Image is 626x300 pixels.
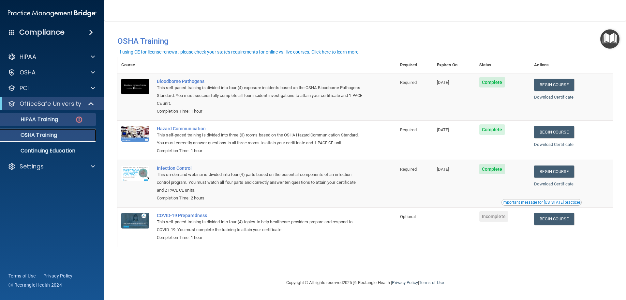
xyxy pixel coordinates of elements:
a: Hazard Communication [157,126,364,131]
a: Settings [8,163,95,170]
a: Privacy Policy [43,273,73,279]
th: Actions [530,57,613,73]
div: Important message for [US_STATE] practices [502,200,581,204]
span: [DATE] [437,127,449,132]
th: Status [475,57,530,73]
a: Begin Course [534,126,574,138]
div: If using CE for license renewal, please check your state's requirements for online vs. live cours... [118,50,360,54]
div: This self-paced training is divided into four (4) topics to help healthcare providers prepare and... [157,218,364,234]
a: Begin Course [534,213,574,225]
p: Settings [20,163,44,170]
a: Begin Course [534,79,574,91]
img: danger-circle.6113f641.png [75,116,83,124]
h4: OSHA Training [117,37,613,46]
a: Download Certificate [534,182,574,186]
iframe: Drift Widget Chat Controller [513,254,618,280]
div: Completion Time: 2 hours [157,194,364,202]
a: OfficeSafe University [8,100,95,108]
th: Course [117,57,153,73]
div: Copyright © All rights reserved 2025 @ Rectangle Health | | [246,272,484,293]
span: Required [400,127,417,132]
a: OSHA [8,69,95,76]
th: Required [396,57,433,73]
span: Complete [479,77,505,87]
button: Read this if you are a dental practitioner in the state of CA [501,199,582,206]
span: Optional [400,214,416,219]
p: HIPAA Training [4,116,58,123]
span: Complete [479,164,505,174]
span: Required [400,80,417,85]
div: Completion Time: 1 hour [157,107,364,115]
div: Completion Time: 1 hour [157,147,364,155]
a: PCI [8,84,95,92]
p: OfficeSafe University [20,100,81,108]
div: This self-paced training is divided into four (4) exposure incidents based on the OSHA Bloodborne... [157,84,364,107]
p: HIPAA [20,53,36,61]
a: HIPAA [8,53,95,61]
a: Terms of Use [8,273,36,279]
a: Begin Course [534,166,574,178]
span: Required [400,167,417,172]
span: [DATE] [437,167,449,172]
p: OSHA Training [4,132,57,138]
button: If using CE for license renewal, please check your state's requirements for online vs. live cours... [117,49,361,55]
a: Terms of Use [419,280,444,285]
span: Incomplete [479,211,508,222]
a: Download Certificate [534,95,574,100]
h4: Compliance [19,28,65,37]
button: Open Resource Center [600,29,619,49]
a: COVID-19 Preparedness [157,213,364,218]
img: PMB logo [8,7,97,20]
div: Completion Time: 1 hour [157,234,364,242]
div: This on-demand webinar is divided into four (4) parts based on the essential components of an inf... [157,171,364,194]
span: Complete [479,124,505,135]
span: [DATE] [437,80,449,85]
a: Privacy Policy [392,280,418,285]
p: Continuing Education [4,148,93,154]
a: Bloodborne Pathogens [157,79,364,84]
span: Ⓒ Rectangle Health 2024 [8,282,62,288]
p: PCI [20,84,29,92]
div: This self-paced training is divided into three (3) rooms based on the OSHA Hazard Communication S... [157,131,364,147]
a: Download Certificate [534,142,574,147]
p: OSHA [20,69,36,76]
th: Expires On [433,57,475,73]
a: Infection Control [157,166,364,171]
